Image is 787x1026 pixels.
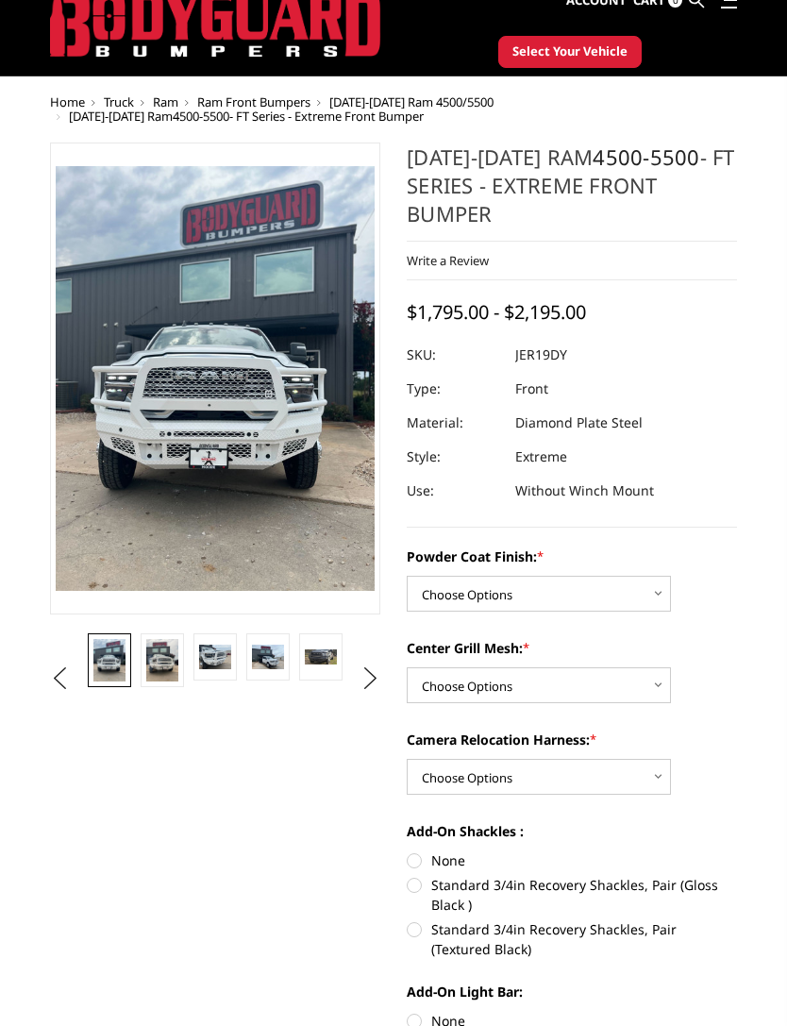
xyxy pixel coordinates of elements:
[199,645,231,669] img: 2019-2025 Ram 4500-5500 - FT Series - Extreme Front Bumper
[407,547,737,566] label: Powder Coat Finish:
[407,440,501,474] dt: Style:
[45,664,74,693] button: Previous
[407,143,737,242] h1: [DATE]-[DATE] Ram - FT Series - Extreme Front Bumper
[69,108,424,125] span: [DATE]-[DATE] Ram - FT Series - Extreme Front Bumper
[50,93,85,110] a: Home
[407,875,737,915] label: Standard 3/4in Recovery Shackles, Pair (Gloss Black )
[407,919,737,959] label: Standard 3/4in Recovery Shackles, Pair (Textured Black)
[515,440,567,474] dd: Extreme
[512,42,628,61] span: Select Your Vehicle
[515,338,567,372] dd: JER19DY
[407,982,737,1001] label: Add-On Light Bar:
[93,639,126,681] img: 2019-2025 Ram 4500-5500 - FT Series - Extreme Front Bumper
[197,93,310,110] a: Ram Front Bumpers
[407,474,501,508] dt: Use:
[173,108,229,125] a: 4500-5500
[50,143,380,614] a: 2019-2025 Ram 4500-5500 - FT Series - Extreme Front Bumper
[515,406,643,440] dd: Diamond Plate Steel
[407,252,489,269] a: Write a Review
[153,93,178,110] a: Ram
[407,850,737,870] label: None
[407,406,501,440] dt: Material:
[407,338,501,372] dt: SKU:
[146,639,178,681] img: 2019-2025 Ram 4500-5500 - FT Series - Extreme Front Bumper
[593,143,699,171] a: 4500-5500
[407,638,737,658] label: Center Grill Mesh:
[407,730,737,749] label: Camera Relocation Harness:
[515,372,548,406] dd: Front
[515,474,654,508] dd: Without Winch Mount
[252,645,284,669] img: 2019-2025 Ram 4500-5500 - FT Series - Extreme Front Bumper
[329,93,494,110] a: [DATE]-[DATE] Ram 4500/5500
[357,664,385,693] button: Next
[407,299,586,325] span: $1,795.00 - $2,195.00
[498,36,642,68] button: Select Your Vehicle
[305,649,337,664] img: 2019-2025 Ram 4500-5500 - FT Series - Extreme Front Bumper
[104,93,134,110] a: Truck
[407,372,501,406] dt: Type:
[407,821,737,841] label: Add-On Shackles :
